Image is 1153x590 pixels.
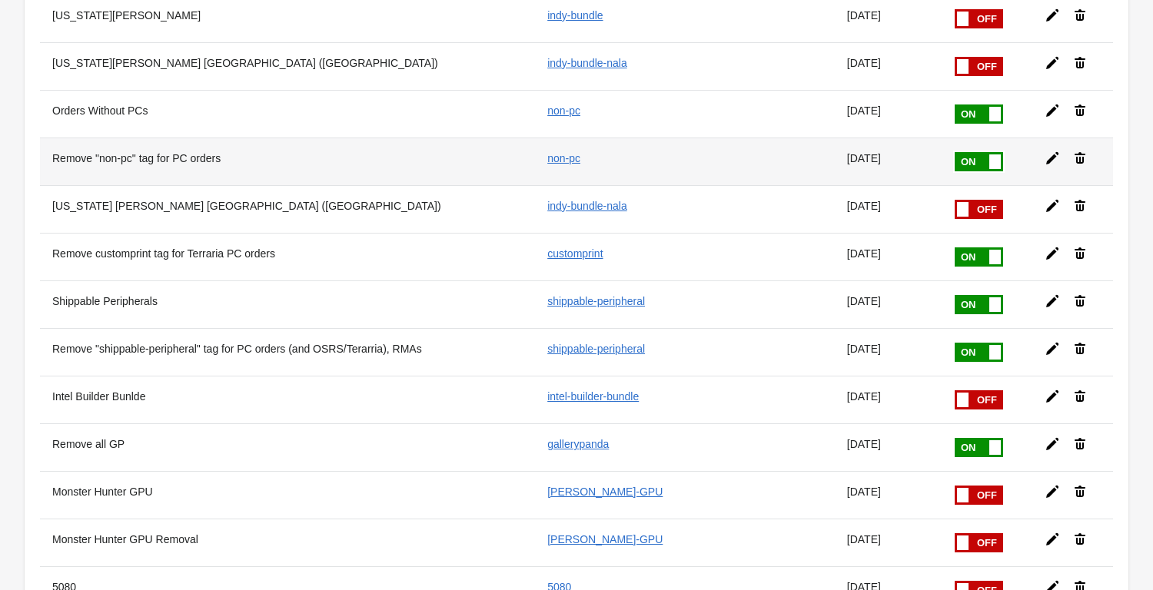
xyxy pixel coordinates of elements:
[835,185,941,233] td: [DATE]
[835,471,941,519] td: [DATE]
[40,328,535,376] th: Remove "shippable-peripheral" tag for PC orders (and OSRS/Terarria), RMAs
[547,390,639,403] a: intel-builder-bundle
[547,533,663,545] a: [PERSON_NAME]-GPU
[547,247,603,260] a: customprint
[40,471,535,519] th: Monster Hunter GPU
[40,42,535,90] th: [US_STATE][PERSON_NAME] [GEOGRAPHIC_DATA] ([GEOGRAPHIC_DATA])
[835,423,941,471] td: [DATE]
[835,376,941,423] td: [DATE]
[547,486,663,498] a: [PERSON_NAME]-GPU
[40,280,535,328] th: Shippable Peripherals
[40,138,535,185] th: Remove "non-pc" tag for PC orders
[835,233,941,280] td: [DATE]
[40,423,535,471] th: Remove all GP
[835,138,941,185] td: [DATE]
[40,185,535,233] th: [US_STATE] [PERSON_NAME] [GEOGRAPHIC_DATA] ([GEOGRAPHIC_DATA])
[547,343,645,355] a: shippable-peripheral
[547,152,580,164] a: non-pc
[547,200,627,212] a: indy-bundle-nala
[835,280,941,328] td: [DATE]
[40,519,535,566] th: Monster Hunter GPU Removal
[547,295,645,307] a: shippable-peripheral
[547,9,603,22] a: indy-bundle
[40,90,535,138] th: Orders Without PCs
[835,42,941,90] td: [DATE]
[40,376,535,423] th: Intel Builder Bunlde
[547,438,609,450] a: gallerypanda
[835,90,941,138] td: [DATE]
[835,328,941,376] td: [DATE]
[547,104,580,117] a: non-pc
[547,57,627,69] a: indy-bundle-nala
[835,519,941,566] td: [DATE]
[40,233,535,280] th: Remove customprint tag for Terraria PC orders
